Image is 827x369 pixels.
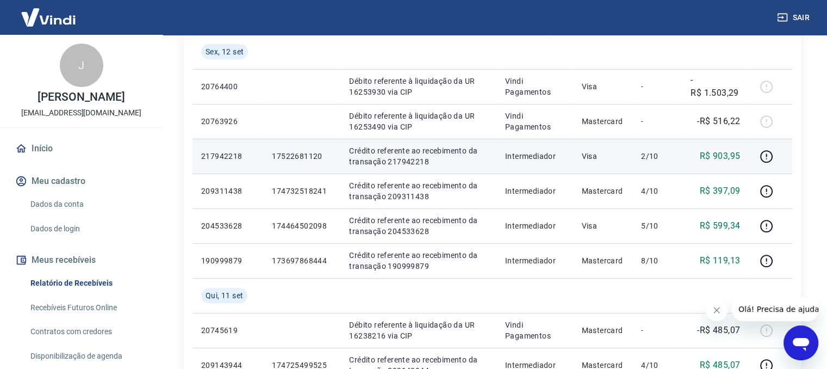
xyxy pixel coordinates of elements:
[21,107,141,119] p: [EMAIL_ADDRESS][DOMAIN_NAME]
[641,220,673,231] p: 5/10
[201,186,254,196] p: 209311438
[26,218,150,240] a: Dados de login
[60,44,103,87] div: J
[641,325,673,336] p: -
[505,220,564,231] p: Intermediador
[349,110,487,132] p: Débito referente à liquidação da UR 16253490 via CIP
[13,248,150,272] button: Meus recebíveis
[581,151,624,162] p: Visa
[349,215,487,237] p: Crédito referente ao recebimento da transação 204533628
[206,290,243,301] span: Qui, 11 set
[13,137,150,161] a: Início
[13,169,150,193] button: Meu cadastro
[201,325,254,336] p: 20745619
[697,115,740,128] p: -R$ 516,22
[201,81,254,92] p: 20764400
[505,151,564,162] p: Intermediador
[581,255,624,266] p: Mastercard
[26,272,150,294] a: Relatório de Recebíveis
[201,255,254,266] p: 190999879
[26,321,150,343] a: Contratos com credores
[272,186,332,196] p: 174732518241
[700,184,741,198] p: R$ 397,09
[641,81,673,92] p: -
[700,219,741,232] p: R$ 599,34
[641,151,673,162] p: 2/10
[691,73,740,100] p: -R$ 1.503,29
[732,297,818,321] iframe: Mensagem da empresa
[581,220,624,231] p: Visa
[706,299,727,321] iframe: Fechar mensagem
[201,116,254,127] p: 20763926
[272,255,332,266] p: 173697868444
[581,116,624,127] p: Mastercard
[641,186,673,196] p: 4/10
[349,319,487,341] p: Débito referente à liquidação da UR 16238216 via CIP
[505,186,564,196] p: Intermediador
[206,46,244,57] span: Sex, 12 set
[581,186,624,196] p: Mastercard
[505,76,564,97] p: Vindi Pagamentos
[7,8,91,16] span: Olá! Precisa de ajuda?
[505,255,564,266] p: Intermediador
[505,319,564,341] p: Vindi Pagamentos
[13,1,84,34] img: Vindi
[700,150,741,163] p: R$ 903,95
[775,8,814,28] button: Sair
[581,325,624,336] p: Mastercard
[201,220,254,231] p: 204533628
[581,81,624,92] p: Visa
[641,255,673,266] p: 8/10
[349,180,487,202] p: Crédito referente ao recebimento da transação 209311438
[26,193,150,216] a: Dados da conta
[349,145,487,167] p: Crédito referente ao recebimento da transação 217942218
[641,116,673,127] p: -
[505,110,564,132] p: Vindi Pagamentos
[272,220,332,231] p: 174464502098
[349,76,487,97] p: Débito referente à liquidação da UR 16253930 via CIP
[784,325,818,360] iframe: Botão para abrir a janela de mensagens
[349,250,487,272] p: Crédito referente ao recebimento da transação 190999879
[26,345,150,367] a: Disponibilização de agenda
[700,254,741,267] p: R$ 119,13
[697,324,740,337] p: -R$ 485,07
[38,91,125,103] p: [PERSON_NAME]
[201,151,254,162] p: 217942218
[26,297,150,319] a: Recebíveis Futuros Online
[272,151,332,162] p: 17522681120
